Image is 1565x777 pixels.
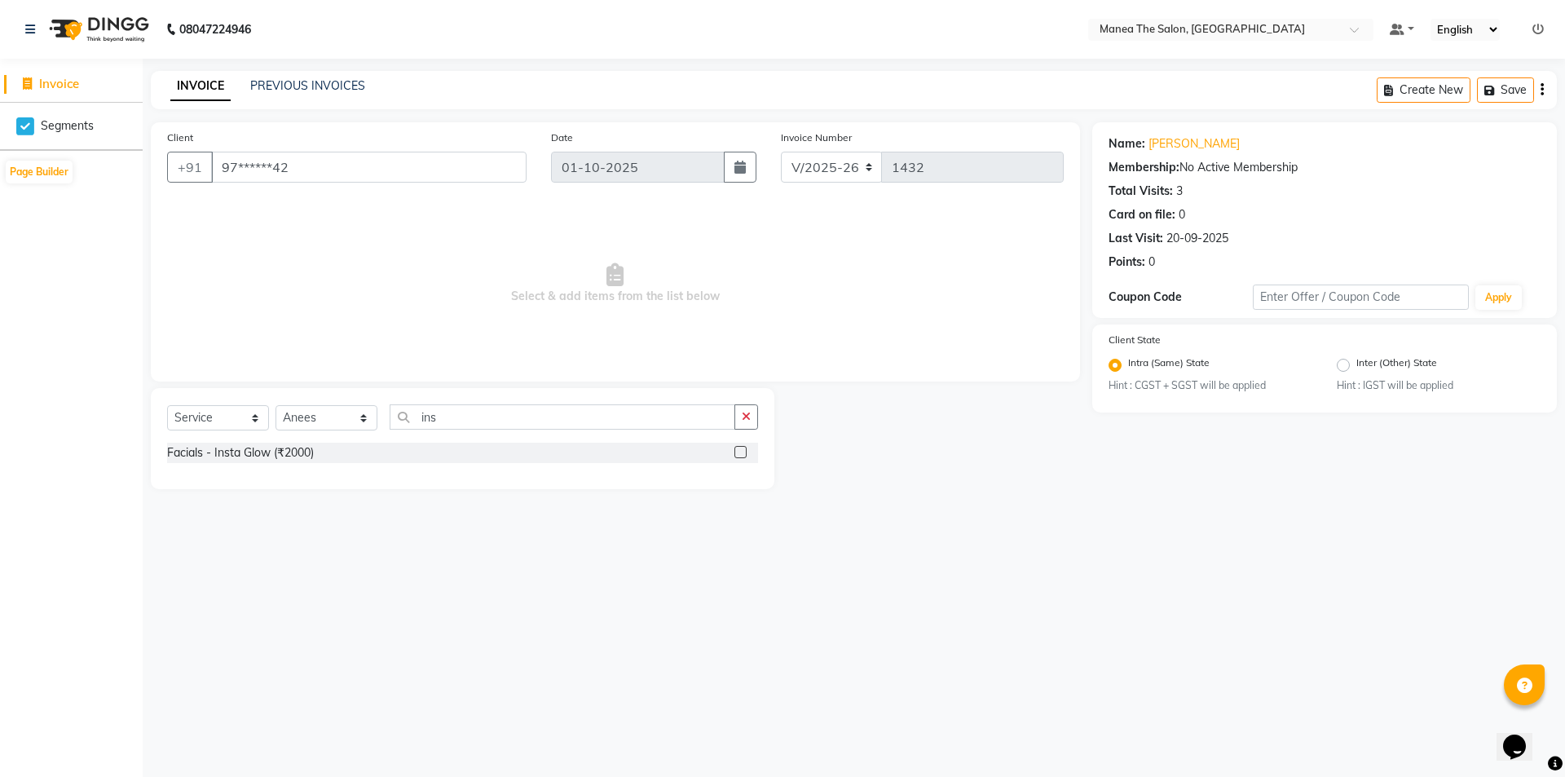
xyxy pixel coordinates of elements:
[1109,333,1161,347] label: Client State
[1337,378,1541,393] small: Hint : IGST will be applied
[1497,712,1549,761] iframe: chat widget
[1109,183,1173,200] div: Total Visits:
[1109,230,1163,247] div: Last Visit:
[1148,254,1155,271] div: 0
[167,152,213,183] button: +91
[170,72,231,101] a: INVOICE
[6,161,73,183] button: Page Builder
[42,7,153,52] img: logo
[1475,285,1522,310] button: Apply
[4,75,139,94] a: Invoice
[1109,254,1145,271] div: Points:
[250,78,365,93] a: PREVIOUS INVOICES
[1166,230,1228,247] div: 20-09-2025
[39,76,79,91] span: Invoice
[390,404,735,430] input: Search or Scan
[1109,206,1175,223] div: Card on file:
[551,130,573,145] label: Date
[1109,135,1145,152] div: Name:
[1176,183,1183,200] div: 3
[167,130,193,145] label: Client
[41,117,94,135] span: Segments
[211,152,527,183] input: Search by Name/Mobile/Email/Code
[1356,355,1437,375] label: Inter (Other) State
[1109,289,1253,306] div: Coupon Code
[167,202,1064,365] span: Select & add items from the list below
[1253,285,1469,310] input: Enter Offer / Coupon Code
[1477,77,1534,103] button: Save
[1128,355,1210,375] label: Intra (Same) State
[1109,159,1179,176] div: Membership:
[1179,206,1185,223] div: 0
[1109,159,1541,176] div: No Active Membership
[781,130,852,145] label: Invoice Number
[1377,77,1470,103] button: Create New
[1148,135,1240,152] a: [PERSON_NAME]
[1109,378,1312,393] small: Hint : CGST + SGST will be applied
[179,7,251,52] b: 08047224946
[167,444,314,461] div: Facials - Insta Glow (₹2000)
